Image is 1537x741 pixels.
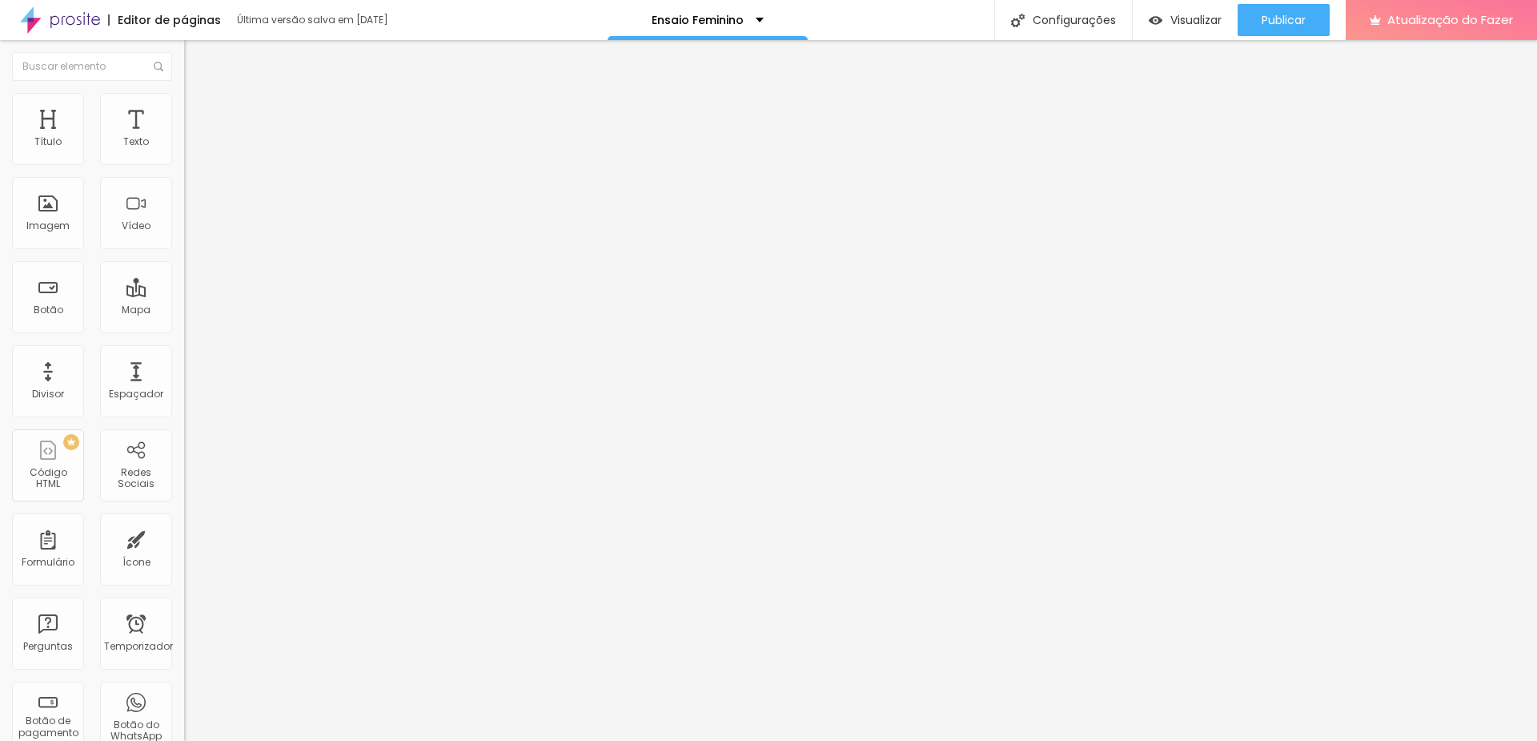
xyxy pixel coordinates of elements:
[1033,12,1116,28] font: Configurações
[109,387,163,401] font: Espaçador
[1170,12,1222,28] font: Visualizar
[154,62,163,71] img: Ícone
[30,465,67,490] font: Código HTML
[1011,14,1025,27] img: Ícone
[32,387,64,401] font: Divisor
[1133,4,1238,36] button: Visualizar
[12,52,172,81] input: Buscar elemento
[34,303,63,316] font: Botão
[18,714,78,739] font: Botão de pagamento
[118,12,221,28] font: Editor de páginas
[118,465,155,490] font: Redes Sociais
[184,40,1537,741] iframe: Editor
[1387,11,1513,28] font: Atualização do Fazer
[1262,12,1306,28] font: Publicar
[122,219,150,232] font: Vídeo
[652,12,744,28] font: Ensaio Feminino
[122,303,150,316] font: Mapa
[237,13,388,26] font: Última versão salva em [DATE]
[1238,4,1330,36] button: Publicar
[34,135,62,148] font: Título
[26,219,70,232] font: Imagem
[104,639,173,653] font: Temporizador
[22,555,74,569] font: Formulário
[122,555,150,569] font: Ícone
[23,639,73,653] font: Perguntas
[1149,14,1162,27] img: view-1.svg
[123,135,149,148] font: Texto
